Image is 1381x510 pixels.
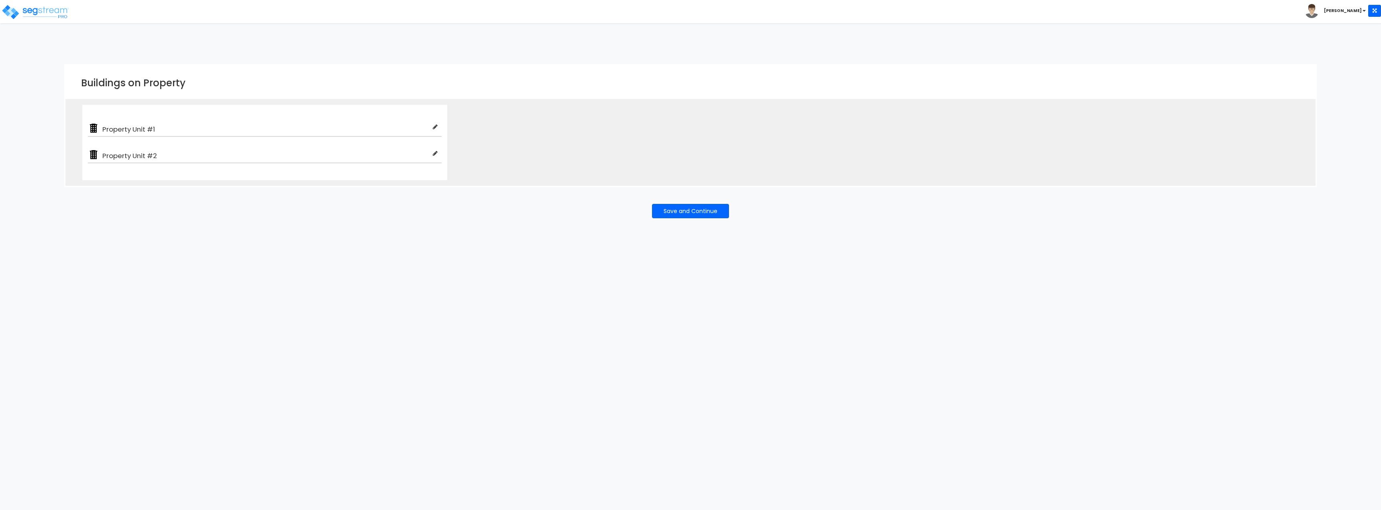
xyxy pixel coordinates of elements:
[81,78,1300,88] h3: Buildings on Property
[88,123,99,134] img: building.png
[88,149,99,161] img: building.png
[1305,4,1319,18] img: avatar.png
[1324,8,1362,14] b: [PERSON_NAME]
[99,124,433,134] span: Property Unit #1
[99,151,433,161] span: Property Unit #2
[1,4,69,20] img: logo_pro_r.png
[652,204,729,218] button: Save and Continue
